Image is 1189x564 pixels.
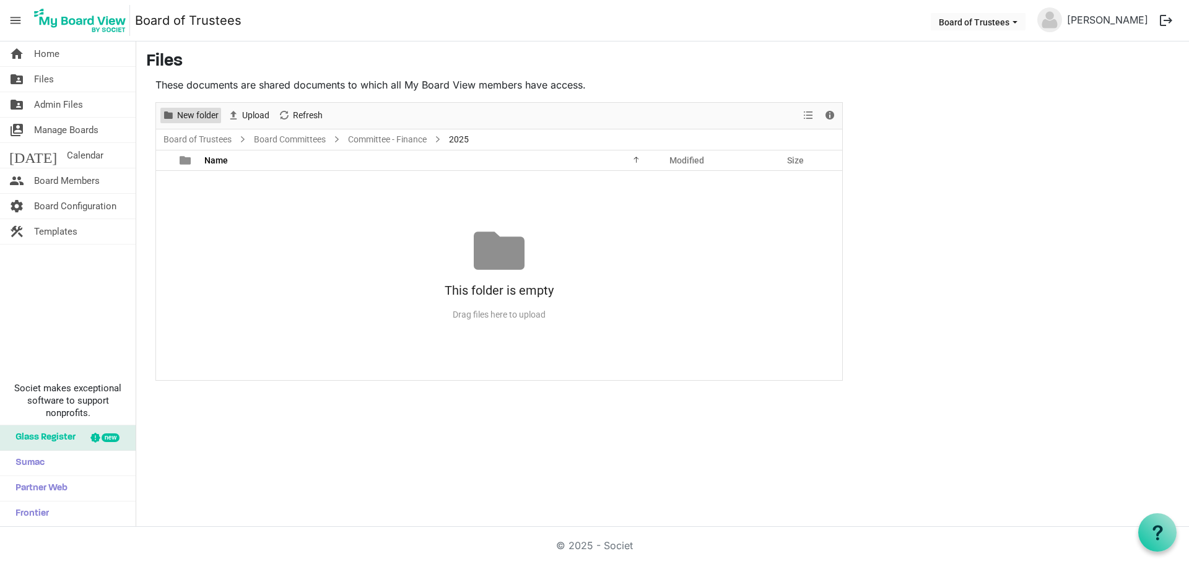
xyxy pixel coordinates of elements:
[1062,7,1153,32] a: [PERSON_NAME]
[155,77,843,92] p: These documents are shared documents to which all My Board View members have access.
[135,8,242,33] a: Board of Trustees
[9,501,49,526] span: Frontier
[225,108,272,123] button: Upload
[1037,7,1062,32] img: no-profile-picture.svg
[34,168,100,193] span: Board Members
[146,51,1179,72] h3: Files
[9,194,24,219] span: settings
[34,194,116,219] span: Board Configuration
[9,67,24,92] span: folder_shared
[446,132,471,147] span: 2025
[9,425,76,450] span: Glass Register
[223,103,274,129] div: Upload
[292,108,324,123] span: Refresh
[156,305,842,325] div: Drag files here to upload
[34,118,98,142] span: Manage Boards
[161,132,234,147] a: Board of Trustees
[556,539,633,552] a: © 2025 - Societ
[1153,7,1179,33] button: logout
[787,155,804,165] span: Size
[801,108,816,123] button: View dropdownbutton
[34,67,54,92] span: Files
[276,108,325,123] button: Refresh
[241,108,271,123] span: Upload
[30,5,130,36] img: My Board View Logo
[9,168,24,193] span: people
[67,143,103,168] span: Calendar
[9,118,24,142] span: switch_account
[9,92,24,117] span: folder_shared
[4,9,27,32] span: menu
[34,219,77,244] span: Templates
[34,41,59,66] span: Home
[669,155,704,165] span: Modified
[30,5,135,36] a: My Board View Logo
[6,382,130,419] span: Societ makes exceptional software to support nonprofits.
[798,103,819,129] div: View
[819,103,840,129] div: Details
[931,13,1026,30] button: Board of Trustees dropdownbutton
[156,276,842,305] div: This folder is empty
[204,155,228,165] span: Name
[176,108,220,123] span: New folder
[34,92,83,117] span: Admin Files
[9,451,45,475] span: Sumac
[251,132,328,147] a: Board Committees
[9,476,68,501] span: Partner Web
[102,433,120,442] div: new
[274,103,327,129] div: Refresh
[346,132,429,147] a: Committee - Finance
[9,143,57,168] span: [DATE]
[9,219,24,244] span: construction
[822,108,838,123] button: Details
[9,41,24,66] span: home
[160,108,221,123] button: New folder
[158,103,223,129] div: New folder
